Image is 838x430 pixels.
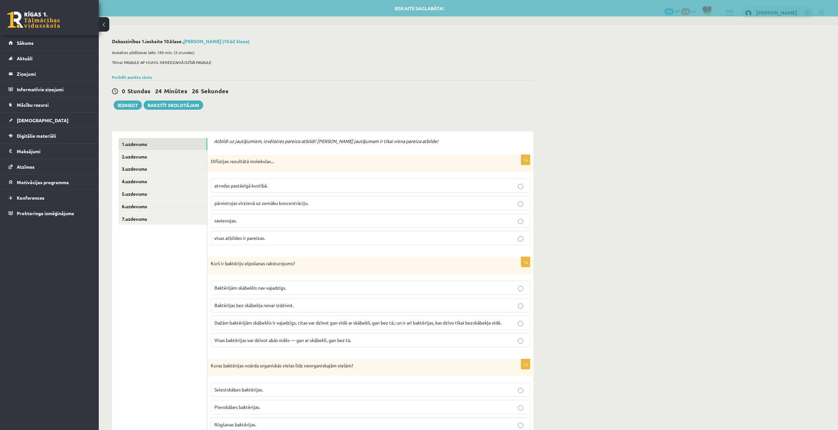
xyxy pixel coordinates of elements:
[119,175,207,187] a: 4.uzdevums
[144,100,203,110] a: Rakstīt skolotājam
[119,188,207,200] a: 5.uzdevums
[192,87,199,95] span: 26
[9,82,91,97] a: Informatīvie ziņojumi
[518,321,523,326] input: Dažām baktērijām skābeklis ir vajadzīgs, citas var dzīvot gan vidē ar skābekli, gan bez tā.; un i...
[155,87,162,95] span: 24
[112,49,530,55] p: Ieskaites pildīšanas laiks 180 min. (3 stundas)
[112,74,152,80] a: Parādīt punktu skalu
[211,362,497,369] p: Kuras baktērijas noārda organiskās vielas līdz neorganiskajām vielām?
[518,388,523,393] input: Sviestskābes baktērijas.
[7,12,60,28] a: Rīgas 1. Tālmācības vidusskola
[17,210,74,216] span: Proktoringa izmēģinājums
[9,190,91,205] a: Konferences
[214,421,256,427] span: Rūgšanas baktērijas.
[518,405,523,411] input: Pienskābes baktērijas.
[122,87,125,95] span: 0
[518,184,523,189] input: atrodas pastāvīgā kustībā.
[17,82,91,97] legend: Informatīvie ziņojumi
[9,206,91,221] a: Proktoringa izmēģinājums
[17,102,49,108] span: Mācību resursi
[518,423,523,428] input: Rūgšanas baktērijas.
[112,59,530,65] p: Tēma: PASAULE AP MUMS. NEREDZAMĀ DZĪVĀ PASAULE
[17,195,44,201] span: Konferences
[214,183,268,188] span: atrodas pastāvīgā kustībā.
[9,35,91,50] a: Sākums
[211,158,497,165] p: Difūzijas rezultātā molekulas...
[521,359,530,369] p: 1p
[119,151,207,163] a: 2.uzdevums
[114,100,142,110] button: Iesniegt
[214,302,294,308] span: Baktērijas bez skābekļa nevar izdzīvot.
[518,338,523,344] input: Visas baktērijas var dzīvot abās vidēs — gan ar skābekli, gan bez tā.
[9,159,91,174] a: Atzīmes
[9,51,91,66] a: Aktuāli
[521,155,530,165] p: 1p
[518,286,523,291] input: Baktērijām skābeklis nav vajadzīgs.
[17,164,35,170] span: Atzīmes
[214,337,351,343] span: Visas baktērijas var dzīvot abās vidēs — gan ar skābekli, gan bez tā.
[119,163,207,175] a: 3.uzdevums
[127,87,150,95] span: Stundas
[164,87,187,95] span: Minūtes
[521,257,530,267] p: 1p
[9,97,91,112] a: Mācību resursi
[17,133,56,139] span: Digitālie materiāli
[9,144,91,159] a: Maksājumi
[17,179,69,185] span: Motivācijas programma
[183,38,250,44] a: [PERSON_NAME] (10.b2 klase)
[214,200,309,206] span: pārvietojas virzienā uz zemāku koncentrāciju.
[17,40,34,46] span: Sākums
[214,285,286,291] span: Baktērijām skābeklis nav vajadzīgs.
[112,39,533,44] h2: Dabaszinības 1.ieskaite 10.klase ,
[17,117,68,123] span: [DEMOGRAPHIC_DATA]
[9,113,91,128] a: [DEMOGRAPHIC_DATA]
[518,236,523,242] input: visas atbildes ir pareizas.
[119,213,207,225] a: 7.uzdevums
[518,219,523,224] input: savienojas.
[211,260,497,267] p: Kurš ir baktēriju elpošanas raksturojums?
[119,200,207,213] a: 6.uzdevums
[214,387,263,392] span: Sviestskābes baktērijas.
[17,144,91,159] legend: Maksājumi
[9,175,91,190] a: Motivācijas programma
[214,138,438,144] em: Atbildi uz jautājumiem, izvēloties pareizo atbildi! [PERSON_NAME] jautājumam ir tikai viena parei...
[214,235,265,241] span: visas atbildes ir pareizas.
[119,138,207,150] a: 1.uzdevums
[214,217,237,223] span: savienojas.
[518,303,523,309] input: Baktērijas bez skābekļa nevar izdzīvot.
[214,320,501,326] span: Dažām baktērijām skābeklis ir vajadzīgs, citas var dzīvot gan vidē ar skābekli, gan bez tā.; un i...
[9,66,91,81] a: Ziņojumi
[9,128,91,143] a: Digitālie materiāli
[201,87,229,95] span: Sekundes
[17,66,91,81] legend: Ziņojumi
[214,404,260,410] span: Pienskābes baktērijas.
[17,55,33,61] span: Aktuāli
[518,201,523,207] input: pārvietojas virzienā uz zemāku koncentrāciju.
